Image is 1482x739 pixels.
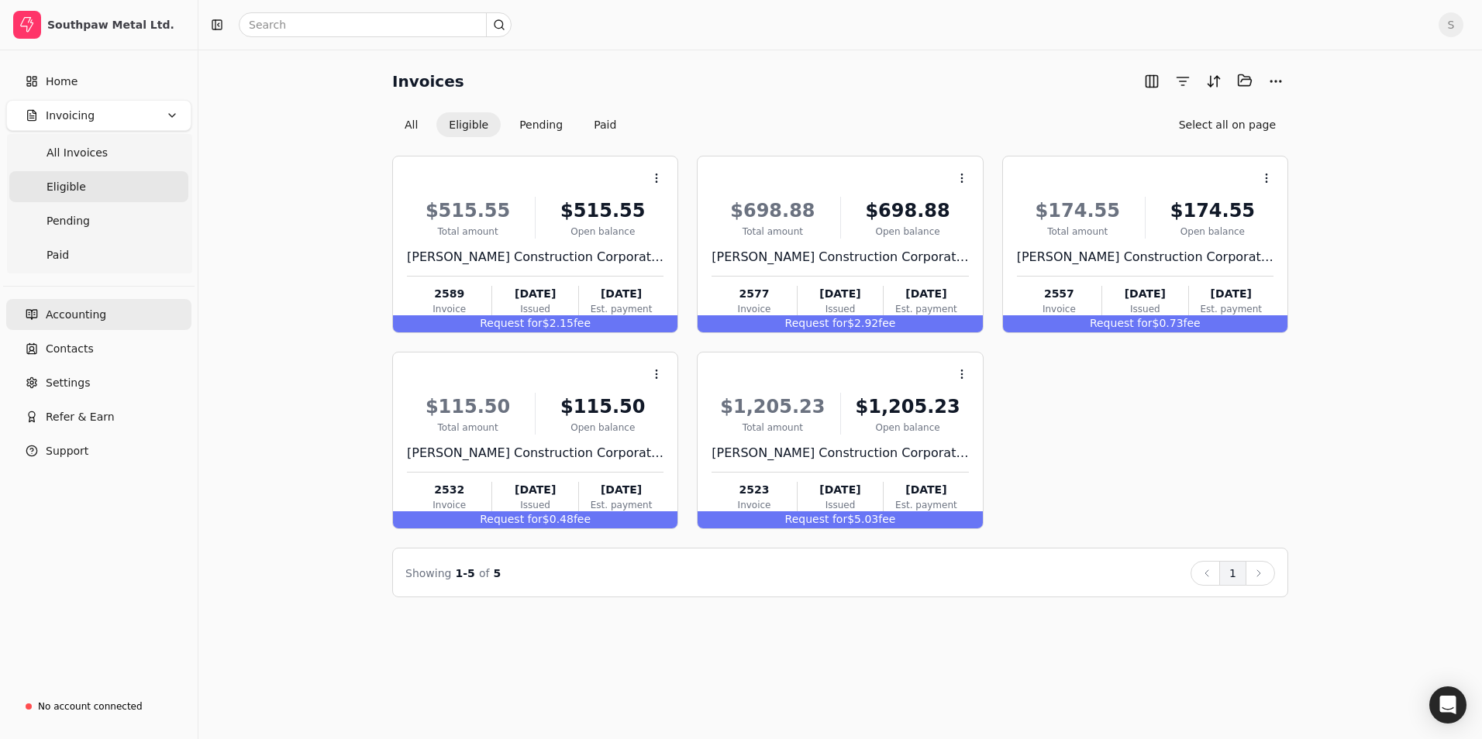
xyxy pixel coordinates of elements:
div: $698.88 [712,197,833,225]
div: 2532 [407,482,491,498]
div: Invoice [407,498,491,512]
div: Est. payment [1189,302,1273,316]
div: $0.73 [1003,315,1287,332]
div: Est. payment [579,498,663,512]
div: Open balance [1152,225,1273,239]
span: 1 - 5 [456,567,475,579]
span: Home [46,74,78,90]
div: Invoice [712,498,796,512]
span: Accounting [46,307,106,323]
div: Open balance [847,421,969,435]
span: Paid [47,247,69,263]
div: $5.03 [698,511,982,528]
button: Paid [581,112,629,137]
button: All [392,112,430,137]
a: Eligible [9,171,188,202]
span: Eligible [47,179,86,195]
div: $1,205.23 [847,393,969,421]
span: Request for [785,513,848,525]
div: 2589 [407,286,491,302]
div: [PERSON_NAME] Construction Corporation [407,248,663,266]
div: [PERSON_NAME] Construction Corporation [407,444,663,462]
div: [DATE] [579,286,663,302]
a: Paid [9,239,188,270]
span: fee [878,317,895,329]
div: [DATE] [798,286,883,302]
a: Accounting [6,299,191,330]
div: Issued [1102,302,1187,316]
div: Total amount [407,421,529,435]
button: Eligible [436,112,501,137]
button: More [1263,69,1288,94]
div: $174.55 [1017,197,1139,225]
div: $515.55 [542,197,663,225]
span: Request for [1090,317,1153,329]
div: Open balance [542,225,663,239]
div: [DATE] [492,482,577,498]
button: Support [6,435,191,466]
div: Issued [798,498,883,512]
div: $2.15 [393,315,677,332]
div: $115.50 [542,393,663,421]
h2: Invoices [392,69,464,94]
button: Invoicing [6,100,191,131]
div: Invoice [1017,302,1101,316]
span: fee [574,513,591,525]
span: All Invoices [47,145,108,161]
span: Pending [47,213,90,229]
div: Issued [492,498,577,512]
div: $115.50 [407,393,529,421]
a: All Invoices [9,137,188,168]
a: Contacts [6,333,191,364]
a: Settings [6,367,191,398]
div: Invoice [407,302,491,316]
button: Select all on page [1167,112,1288,137]
div: [PERSON_NAME] Construction Corporation [1017,248,1273,266]
button: 1 [1219,561,1246,586]
a: No account connected [6,693,191,720]
span: of [479,567,490,579]
div: Total amount [1017,225,1139,239]
span: Request for [480,317,543,329]
div: Invoice filter options [392,112,629,137]
span: Support [46,443,88,459]
span: 5 [494,567,501,579]
div: Total amount [712,421,833,435]
div: 2523 [712,482,796,498]
input: Search [239,12,512,37]
div: [DATE] [579,482,663,498]
span: Showing [405,567,451,579]
a: Pending [9,205,188,236]
span: fee [574,317,591,329]
div: [DATE] [1102,286,1187,302]
button: Batch (0) [1232,68,1257,93]
div: 2557 [1017,286,1101,302]
span: Settings [46,375,90,391]
div: [DATE] [884,286,968,302]
div: Issued [798,302,883,316]
div: Open Intercom Messenger [1429,686,1466,724]
div: Est. payment [579,302,663,316]
span: Contacts [46,341,94,357]
span: Refer & Earn [46,409,115,425]
span: Request for [480,513,543,525]
div: $0.48 [393,511,677,528]
button: Sort [1201,69,1226,94]
div: [DATE] [798,482,883,498]
div: Invoice [712,302,796,316]
div: Issued [492,302,577,316]
div: [PERSON_NAME] Construction Corporation [712,444,968,462]
span: fee [1184,317,1201,329]
div: $515.55 [407,197,529,225]
div: Open balance [542,421,663,435]
div: Southpaw Metal Ltd. [47,17,184,33]
div: [PERSON_NAME] Construction Corporation [712,248,968,266]
div: $698.88 [847,197,969,225]
div: Open balance [847,225,969,239]
span: Invoicing [46,108,95,124]
span: fee [878,513,895,525]
div: $1,205.23 [712,393,833,421]
button: S [1439,12,1463,37]
div: $2.92 [698,315,982,332]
